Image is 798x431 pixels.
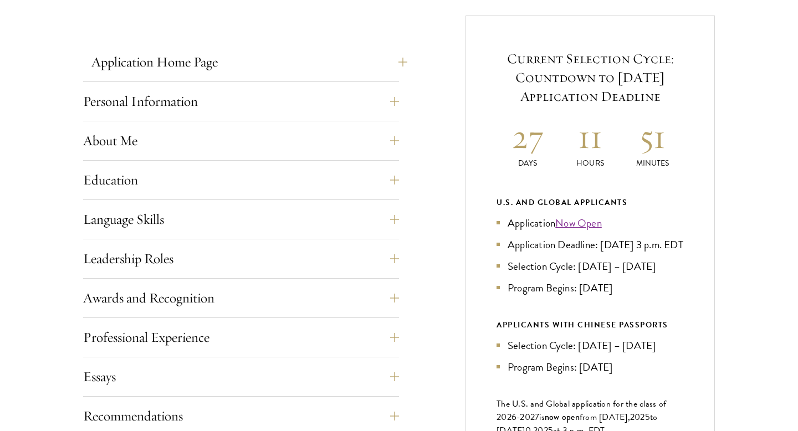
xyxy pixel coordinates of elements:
[83,285,399,311] button: Awards and Recognition
[497,318,684,332] div: APPLICANTS WITH CHINESE PASSPORTS
[83,363,399,390] button: Essays
[497,258,684,274] li: Selection Cycle: [DATE] – [DATE]
[83,206,399,233] button: Language Skills
[497,49,684,106] h5: Current Selection Cycle: Countdown to [DATE] Application Deadline
[497,116,559,157] h2: 27
[91,49,407,75] button: Application Home Page
[630,411,645,424] span: 202
[83,324,399,351] button: Professional Experience
[621,116,684,157] h2: 51
[497,157,559,169] p: Days
[645,411,650,424] span: 5
[539,411,545,424] span: is
[497,237,684,253] li: Application Deadline: [DATE] 3 p.m. EDT
[497,359,684,375] li: Program Begins: [DATE]
[621,157,684,169] p: Minutes
[545,411,580,423] span: now open
[83,127,399,154] button: About Me
[497,215,684,231] li: Application
[497,337,684,353] li: Selection Cycle: [DATE] – [DATE]
[83,167,399,193] button: Education
[535,411,539,424] span: 7
[559,116,622,157] h2: 11
[83,245,399,272] button: Leadership Roles
[497,280,684,296] li: Program Begins: [DATE]
[555,215,602,231] a: Now Open
[497,397,666,424] span: The U.S. and Global application for the class of 202
[83,403,399,429] button: Recommendations
[511,411,516,424] span: 6
[83,88,399,115] button: Personal Information
[497,196,684,209] div: U.S. and Global Applicants
[580,411,630,424] span: from [DATE],
[516,411,535,424] span: -202
[559,157,622,169] p: Hours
